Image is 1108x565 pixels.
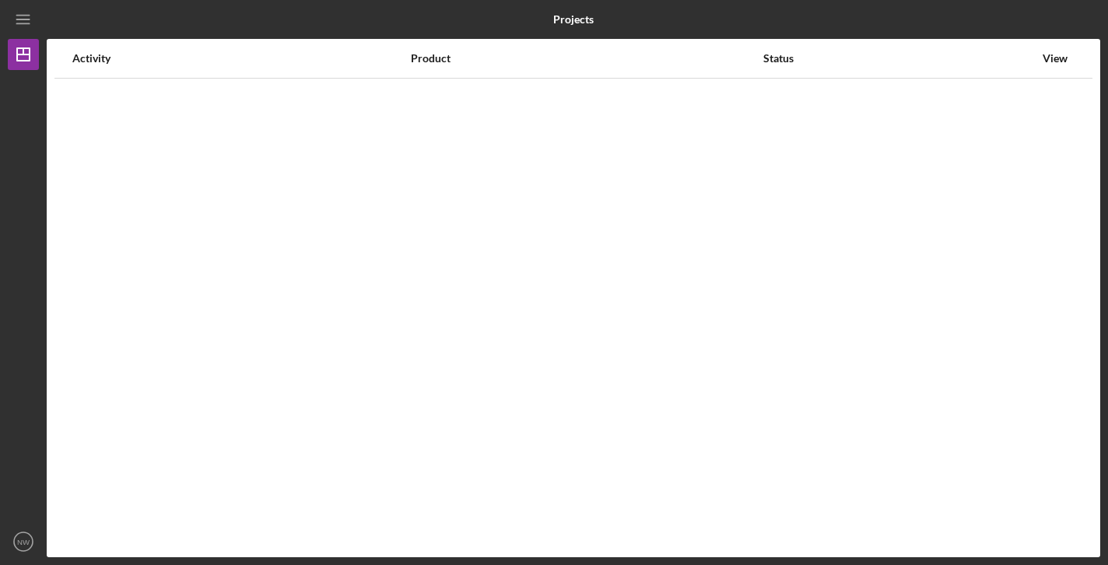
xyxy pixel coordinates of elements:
[763,52,1034,65] div: Status
[411,52,762,65] div: Product
[72,52,409,65] div: Activity
[553,13,594,26] b: Projects
[8,526,39,557] button: NW
[17,538,30,546] text: NW
[1036,52,1075,65] div: View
